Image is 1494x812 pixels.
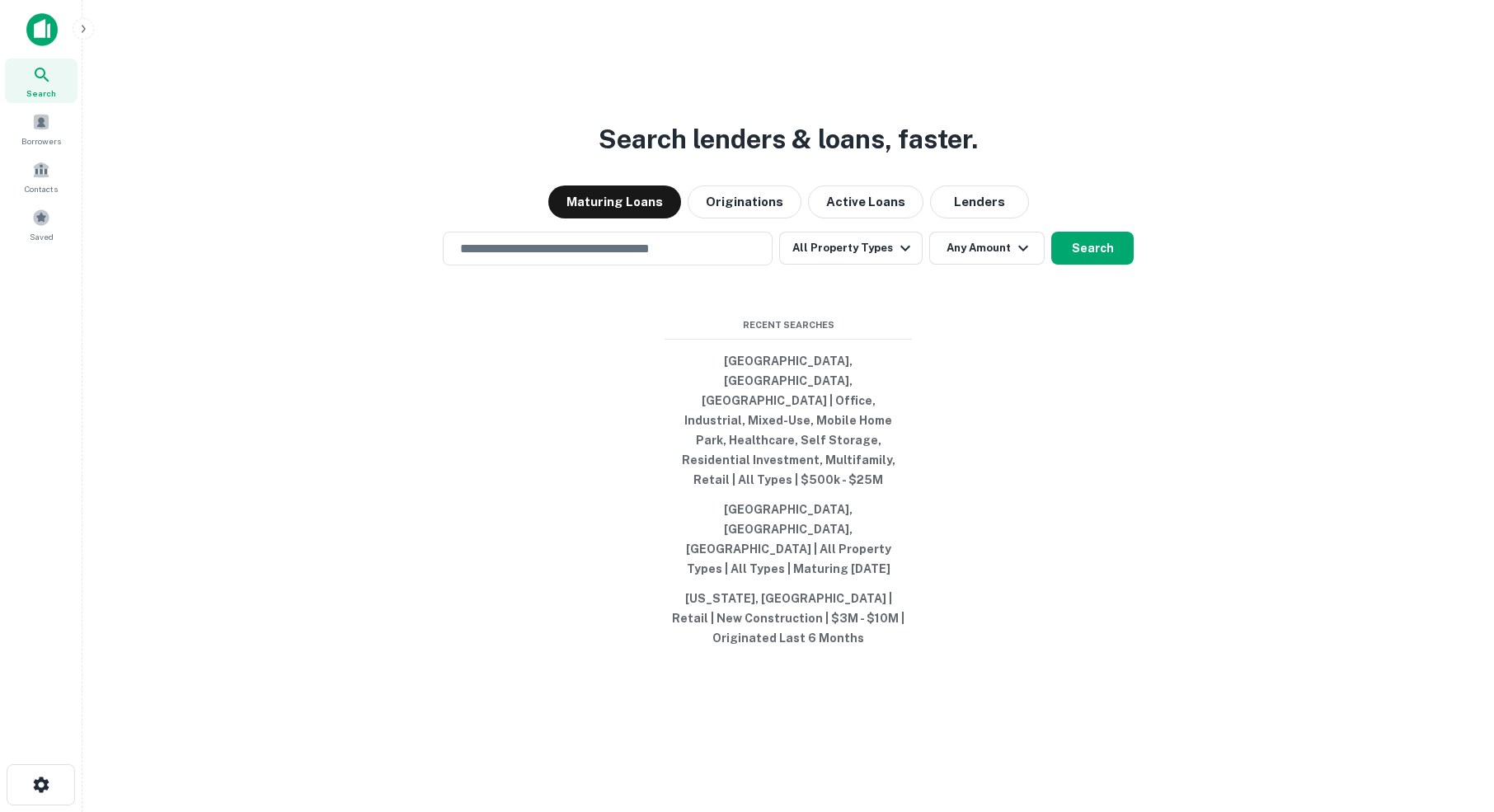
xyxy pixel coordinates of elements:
button: Any Amount [929,232,1045,265]
button: Maturing Loans [548,185,681,218]
a: Contacts [5,154,78,199]
button: Originations [688,185,801,218]
span: Recent Searches [665,318,912,332]
span: Saved [30,230,54,243]
button: [US_STATE], [GEOGRAPHIC_DATA] | Retail | New Construction | $3M - $10M | Originated Last 6 Months [665,584,912,653]
button: Lenders [930,185,1029,218]
button: [GEOGRAPHIC_DATA], [GEOGRAPHIC_DATA], [GEOGRAPHIC_DATA] | All Property Types | All Types | Maturi... [665,495,912,584]
span: Search [26,87,56,100]
span: Borrowers [21,134,61,148]
span: Contacts [25,182,58,195]
iframe: Chat Widget [1412,680,1494,759]
h3: Search lenders & loans, faster. [599,120,978,159]
button: Active Loans [808,185,923,218]
button: [GEOGRAPHIC_DATA], [GEOGRAPHIC_DATA], [GEOGRAPHIC_DATA] | Office, Industrial, Mixed-Use, Mobile H... [665,346,912,495]
a: Search [5,59,78,103]
button: Search [1051,232,1134,265]
button: All Property Types [779,232,923,265]
a: Saved [5,202,78,246]
img: capitalize-icon.png [26,13,58,46]
a: Borrowers [5,106,78,151]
